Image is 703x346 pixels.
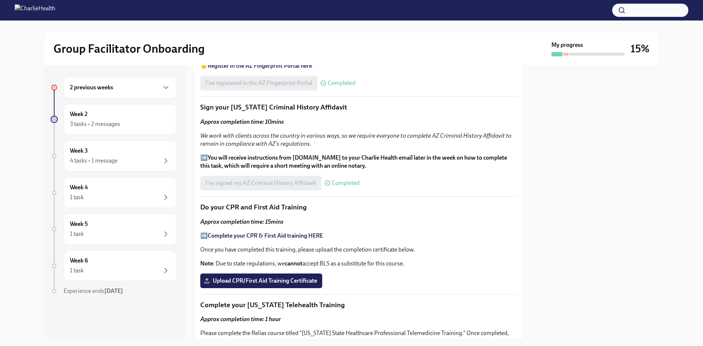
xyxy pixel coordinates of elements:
h3: 15% [631,42,650,55]
span: Completed [328,80,356,86]
h6: Week 5 [70,220,88,228]
h6: Week 2 [70,110,88,118]
div: 4 tasks • 1 message [70,157,118,165]
p: Sign your [US_STATE] Criminal History Affidavit [200,103,517,112]
span: Experience ends [64,287,123,294]
p: : Due to state regulations, we accept BLS as a substitute for this course. [200,260,517,268]
a: Register in the AZ Fingerprint Portal here [208,62,312,69]
span: Upload CPR/First Aid Training Certificate [205,277,317,284]
span: Completed [332,180,360,186]
label: Upload CPR/First Aid Training Certificate [200,274,322,288]
p: Please complete the Relias course titled "[US_STATE] State Healthcare Professional Telemedicine T... [200,329,517,345]
a: these instructions [233,338,278,345]
h6: Week 4 [70,183,88,191]
img: CharlieHealth [15,4,55,16]
h6: Week 6 [70,257,88,265]
strong: My progress [551,41,583,49]
p: Complete your [US_STATE] Telehealth Training [200,300,517,310]
em: We work with clients across the country in various ways, so we require everyone to complete AZ Cr... [200,132,512,147]
a: Complete your CPR & First Aid training HERE [208,232,323,239]
a: Week 23 tasks • 2 messages [51,104,176,135]
div: 1 task [70,267,84,275]
a: Week 51 task [51,214,176,245]
strong: Approx completion time: 1 hour [200,316,281,323]
strong: Approx completion time: 10mins [200,118,284,125]
div: 1 task [70,230,84,238]
div: 3 tasks • 2 messages [70,120,120,128]
strong: You will receive instructions from [DOMAIN_NAME] to your Charlie Health email later in the week o... [200,154,507,169]
div: 1 task [70,193,84,201]
a: Week 34 tasks • 1 message [51,141,176,171]
p: Once you have completed this training, please upload the completion certificate below. [200,246,517,254]
a: Week 61 task [51,250,176,281]
p: Do your CPR and First Aid Training [200,202,517,212]
strong: Note [200,260,213,267]
strong: example pictured below [387,338,447,345]
h6: Week 3 [70,147,88,155]
a: Week 41 task [51,177,176,208]
p: ➡️ [200,232,517,240]
p: ➡️ [200,154,517,170]
strong: Approx completion time: 15mins [200,218,283,225]
h2: Group Facilitator Onboarding [53,41,205,56]
strong: cannot [285,260,302,267]
h6: 2 previous weeks [70,83,113,92]
strong: [DATE] [104,287,123,294]
p: 🖐️ [200,62,517,70]
div: 2 previous weeks [64,77,176,98]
